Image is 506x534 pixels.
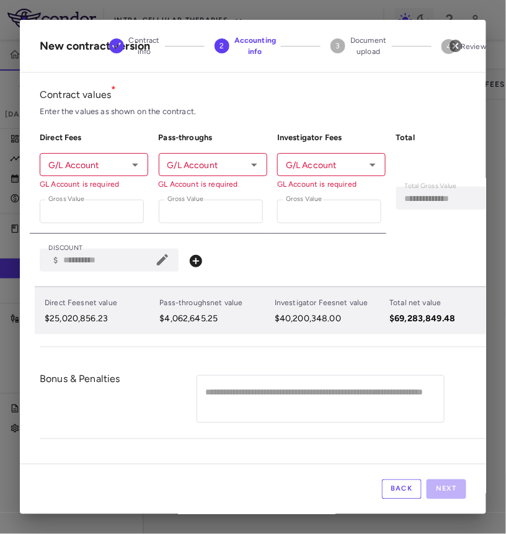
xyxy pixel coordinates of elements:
button: Contract info [99,20,170,72]
h6: Total [396,132,505,143]
button: Back [382,479,422,499]
span: Accounting info [234,35,277,57]
div: Bonus & Penalties [40,372,195,426]
p: $4,062,645.25 [160,313,270,324]
p: GL Account is required [159,179,267,190]
p: $69,283,849.48 [390,313,462,324]
div: New contract version [40,38,150,55]
div: Enter the values as shown on the contract. [40,106,505,117]
p: Direct Fees net value [45,297,155,308]
p: GL Account is required [277,179,386,190]
p: $40,200,348.00 [275,313,385,324]
span: Contract info [129,35,160,57]
button: Open [246,156,263,174]
label: Gross Value [48,194,84,205]
button: Open [126,156,144,174]
label: Total Gross Value [405,181,457,192]
p: Contract values [40,88,505,101]
p: GL Account is required [40,179,148,190]
button: Accounting info [205,20,286,72]
h6: Direct Fees [40,132,149,143]
p: Total net value [390,297,462,308]
span: $ [53,256,58,264]
p: $25,020,856.23 [45,313,155,324]
p: Pass-throughs net value [160,297,270,308]
label: Gross Value [167,194,203,205]
p: Investigator Fees net value [275,297,385,308]
h6: Pass-throughs [159,132,268,143]
button: Open [364,156,381,174]
label: DISCOUNT [48,243,83,254]
h6: Investigator Fees [277,132,386,143]
label: Gross Value [286,194,322,205]
text: 2 [220,42,224,50]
